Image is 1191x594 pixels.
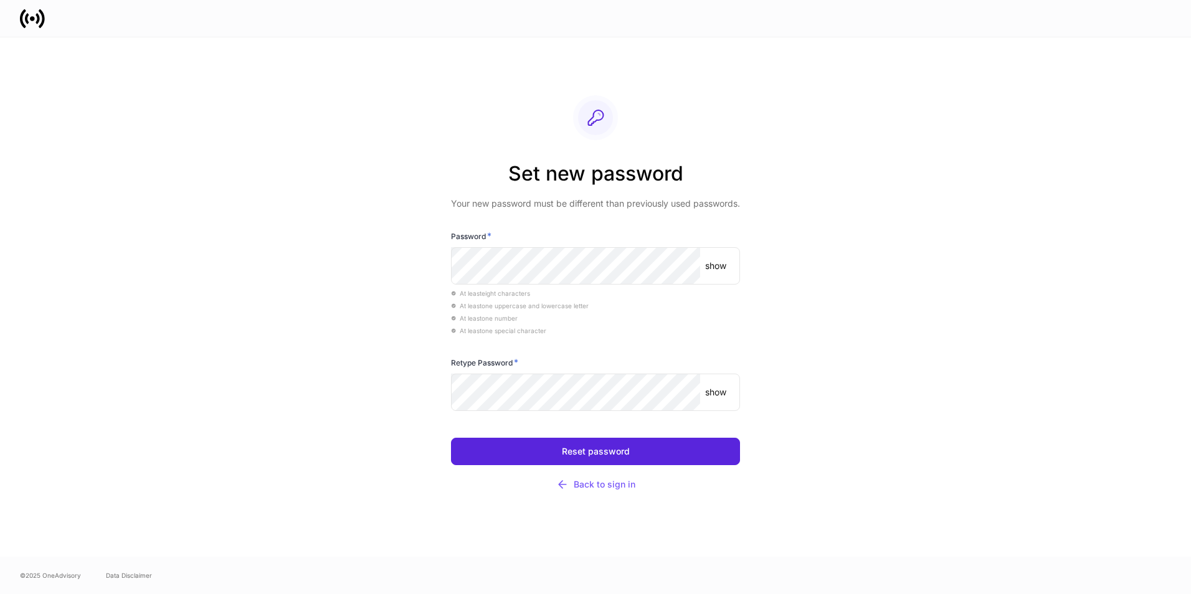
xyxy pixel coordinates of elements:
[451,327,546,334] span: At least one special character
[556,478,635,491] div: Back to sign in
[451,314,518,322] span: At least one number
[451,438,740,465] button: Reset password
[451,230,491,242] h6: Password
[106,570,152,580] a: Data Disclaimer
[562,447,630,456] div: Reset password
[20,570,81,580] span: © 2025 OneAdvisory
[451,290,530,297] span: At least eight characters
[451,197,740,210] p: Your new password must be different than previously used passwords.
[451,302,589,309] span: At least one uppercase and lowercase letter
[705,386,726,398] p: show
[451,470,740,499] button: Back to sign in
[705,260,726,272] p: show
[451,356,518,369] h6: Retype Password
[451,160,740,197] h2: Set new password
